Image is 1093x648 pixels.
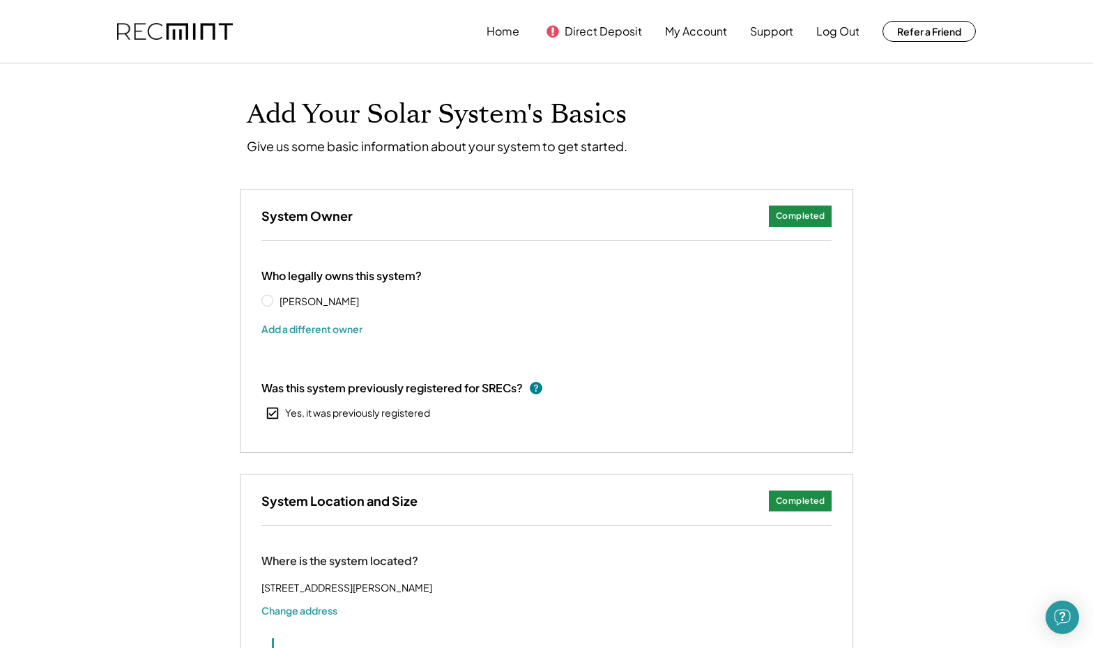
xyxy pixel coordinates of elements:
[776,210,825,222] div: Completed
[487,17,519,45] button: Home
[275,296,401,306] label: [PERSON_NAME]
[261,208,353,224] h3: System Owner
[816,17,859,45] button: Log Out
[261,493,418,509] h3: System Location and Size
[750,17,793,45] button: Support
[117,23,233,40] img: recmint-logotype%403x.png
[565,17,642,45] button: Direct Deposit
[261,318,362,339] button: Add a different owner
[261,380,523,396] div: Was this system previously registered for SRECs?
[285,406,430,420] div: Yes, it was previously registered
[882,21,976,42] button: Refer a Friend
[665,17,727,45] button: My Account
[261,579,432,596] div: [STREET_ADDRESS][PERSON_NAME]
[247,98,846,131] h1: Add Your Solar System's Basics
[247,138,627,154] div: Give us some basic information about your system to get started.
[261,603,337,617] button: Change address
[261,269,422,284] div: Who legally owns this system?
[776,495,825,507] div: Completed
[1046,601,1079,634] div: Open Intercom Messenger
[261,554,418,569] div: Where is the system located?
